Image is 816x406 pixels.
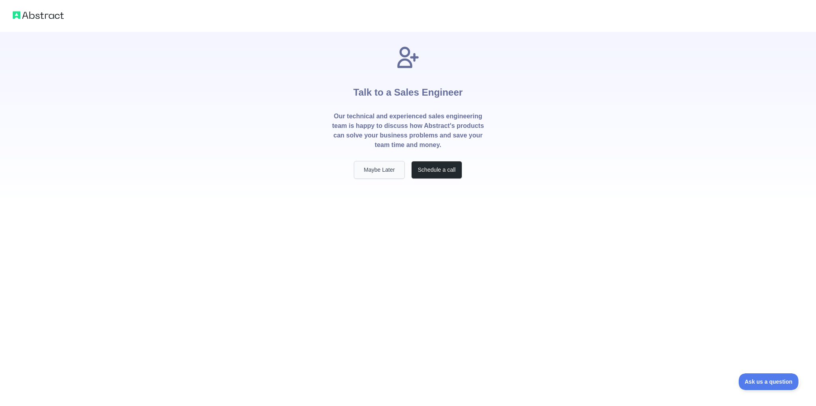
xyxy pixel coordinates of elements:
p: Our technical and experienced sales engineering team is happy to discuss how Abstract's products ... [331,112,484,150]
button: Maybe Later [354,161,405,179]
button: Schedule a call [411,161,462,179]
img: Abstract logo [13,10,64,21]
h1: Talk to a Sales Engineer [353,70,463,112]
iframe: Toggle Customer Support [739,373,800,390]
